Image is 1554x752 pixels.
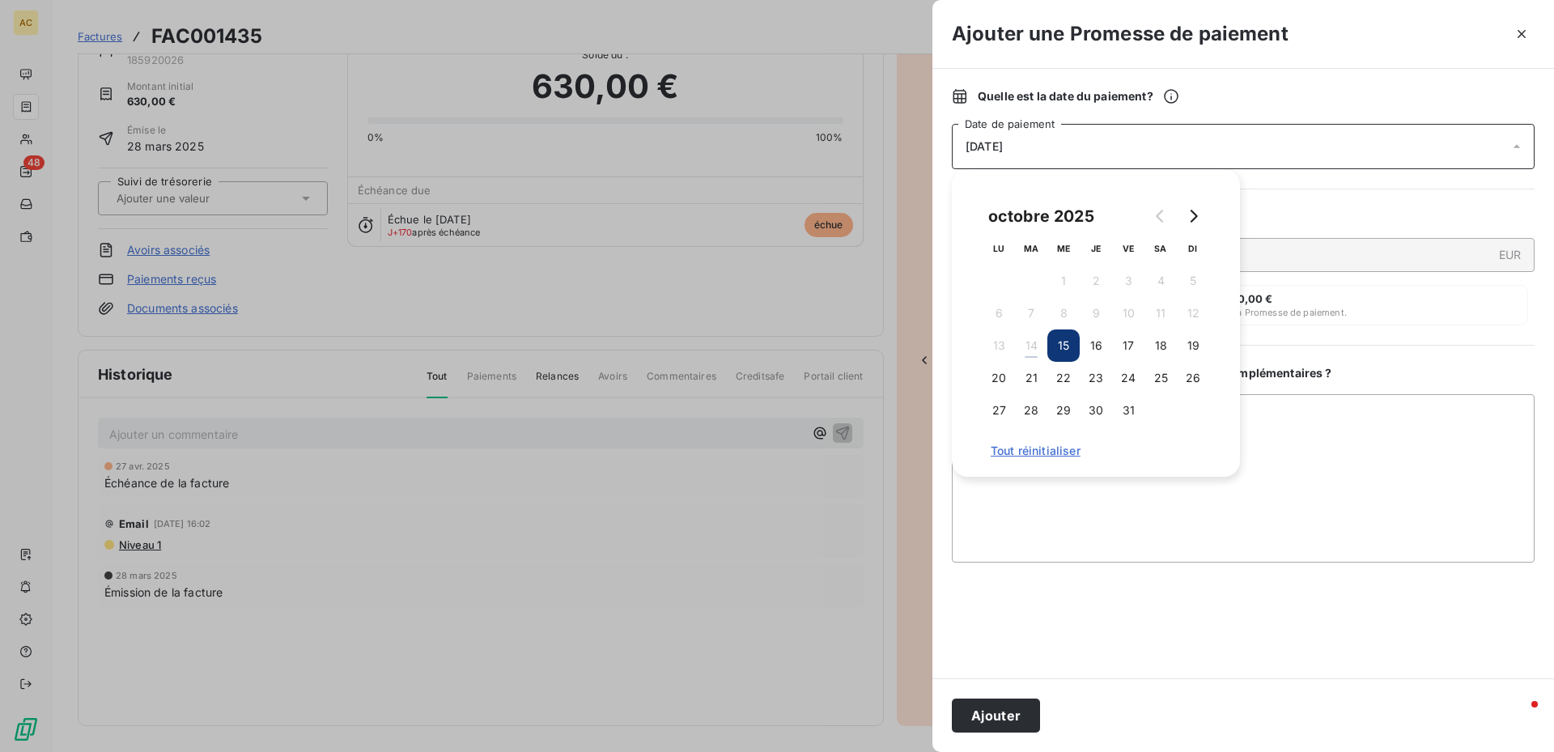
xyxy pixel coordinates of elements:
[983,329,1015,362] button: 13
[1144,232,1177,265] th: samedi
[1177,232,1209,265] th: dimanche
[1015,394,1047,427] button: 28
[1144,297,1177,329] button: 11
[1047,232,1080,265] th: mercredi
[1015,232,1047,265] th: mardi
[1080,265,1112,297] button: 2
[966,140,1003,153] span: [DATE]
[1080,329,1112,362] button: 16
[1177,265,1209,297] button: 5
[1499,697,1538,736] iframe: Intercom live chat
[983,232,1015,265] th: lundi
[1144,329,1177,362] button: 18
[991,444,1201,457] span: Tout réinitialiser
[1144,265,1177,297] button: 4
[1047,265,1080,297] button: 1
[1177,329,1209,362] button: 19
[1112,232,1144,265] th: vendredi
[1015,297,1047,329] button: 7
[1112,265,1144,297] button: 3
[952,19,1289,49] h3: Ajouter une Promesse de paiement
[1080,232,1112,265] th: jeudi
[1015,362,1047,394] button: 21
[1112,297,1144,329] button: 10
[983,394,1015,427] button: 27
[1080,394,1112,427] button: 30
[1047,394,1080,427] button: 29
[1047,329,1080,362] button: 15
[1080,297,1112,329] button: 9
[1177,362,1209,394] button: 26
[1047,362,1080,394] button: 22
[1047,297,1080,329] button: 8
[1177,297,1209,329] button: 12
[1080,362,1112,394] button: 23
[1144,200,1177,232] button: Go to previous month
[1238,292,1273,305] span: 0,00 €
[983,203,1100,229] div: octobre 2025
[1112,362,1144,394] button: 24
[1177,200,1209,232] button: Go to next month
[1144,362,1177,394] button: 25
[983,297,1015,329] button: 6
[1112,329,1144,362] button: 17
[1015,329,1047,362] button: 14
[983,362,1015,394] button: 20
[978,88,1179,104] span: Quelle est la date du paiement ?
[952,699,1040,733] button: Ajouter
[1112,394,1144,427] button: 31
